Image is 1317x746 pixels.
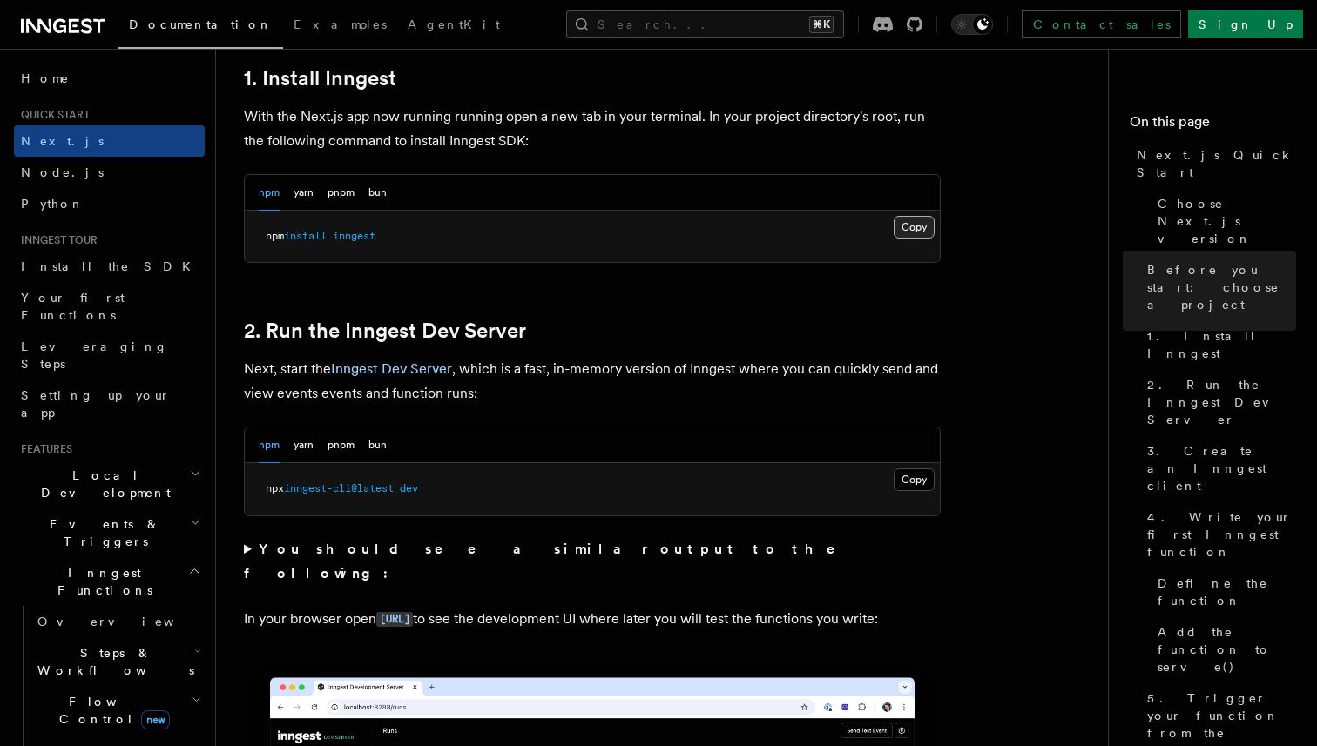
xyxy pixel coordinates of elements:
[14,233,98,247] span: Inngest tour
[21,339,168,371] span: Leveraging Steps
[21,197,84,211] span: Python
[14,508,205,557] button: Events & Triggers
[1147,508,1296,561] span: 4. Write your first Inngest function
[14,460,205,508] button: Local Development
[14,251,205,282] a: Install the SDK
[14,564,188,599] span: Inngest Functions
[566,10,844,38] button: Search...⌘K
[244,357,941,406] p: Next, start the , which is a fast, in-memory version of Inngest where you can quickly send and vi...
[14,442,72,456] span: Features
[30,644,194,679] span: Steps & Workflows
[244,66,396,91] a: 1. Install Inngest
[259,175,280,211] button: npm
[283,5,397,47] a: Examples
[1147,261,1296,313] span: Before you start: choose a project
[14,125,205,157] a: Next.js
[328,175,355,211] button: pnpm
[244,607,941,632] p: In your browser open to see the development UI where later you will test the functions you write:
[333,230,375,242] span: inngest
[951,14,993,35] button: Toggle dark mode
[21,259,201,273] span: Install the SDK
[284,482,394,494] span: inngest-cli@latest
[1140,369,1296,435] a: 2. Run the Inngest Dev Server
[21,134,104,148] span: Next.js
[118,5,283,49] a: Documentation
[30,606,205,637] a: Overview
[30,693,192,728] span: Flow Control
[21,388,171,420] span: Setting up your app
[1140,320,1296,369] a: 1. Install Inngest
[328,427,355,463] button: pnpm
[400,482,418,494] span: dev
[30,686,205,735] button: Flow Controlnew
[1158,195,1296,247] span: Choose Next.js version
[294,17,387,31] span: Examples
[376,612,413,627] code: [URL]
[266,482,284,494] span: npx
[1137,146,1296,181] span: Next.js Quick Start
[14,557,205,606] button: Inngest Functions
[894,468,935,491] button: Copy
[894,216,935,239] button: Copy
[1147,376,1296,428] span: 2. Run the Inngest Dev Server
[14,515,190,550] span: Events & Triggers
[266,230,284,242] span: npm
[1140,254,1296,320] a: Before you start: choose a project
[294,427,314,463] button: yarn
[1158,575,1296,609] span: Define the function
[1151,616,1296,682] a: Add the function to serve()
[244,537,941,586] summary: You should see a similar output to the following:
[14,188,205,219] a: Python
[21,70,70,87] span: Home
[14,467,190,501] span: Local Development
[397,5,510,47] a: AgentKit
[129,17,273,31] span: Documentation
[37,615,217,628] span: Overview
[244,541,860,581] strong: You should see a similar output to the following:
[14,63,205,94] a: Home
[30,637,205,686] button: Steps & Workflows
[14,282,205,331] a: Your first Functions
[1140,501,1296,568] a: 4. Write your first Inngest function
[21,165,104,179] span: Node.js
[1158,623,1296,675] span: Add the function to serve()
[408,17,500,31] span: AgentKit
[1147,327,1296,362] span: 1. Install Inngest
[21,291,125,322] span: Your first Functions
[14,108,90,122] span: Quick start
[259,427,280,463] button: npm
[141,710,170,729] span: new
[1147,442,1296,494] span: 3. Create an Inngest client
[331,360,452,377] a: Inngest Dev Server
[1188,10,1303,38] a: Sign Up
[1140,435,1296,501] a: 3. Create an Inngest client
[368,175,387,211] button: bun
[1130,111,1296,139] h4: On this page
[14,157,205,188] a: Node.js
[1130,139,1296,188] a: Next.js Quick Start
[14,380,205,428] a: Setting up your app
[368,427,387,463] button: bun
[244,319,526,343] a: 2. Run the Inngest Dev Server
[284,230,327,242] span: install
[376,610,413,627] a: [URL]
[1151,568,1296,616] a: Define the function
[1022,10,1181,38] a: Contact sales
[1151,188,1296,254] a: Choose Next.js version
[294,175,314,211] button: yarn
[809,16,834,33] kbd: ⌘K
[14,331,205,380] a: Leveraging Steps
[244,104,941,153] p: With the Next.js app now running running open a new tab in your terminal. In your project directo...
